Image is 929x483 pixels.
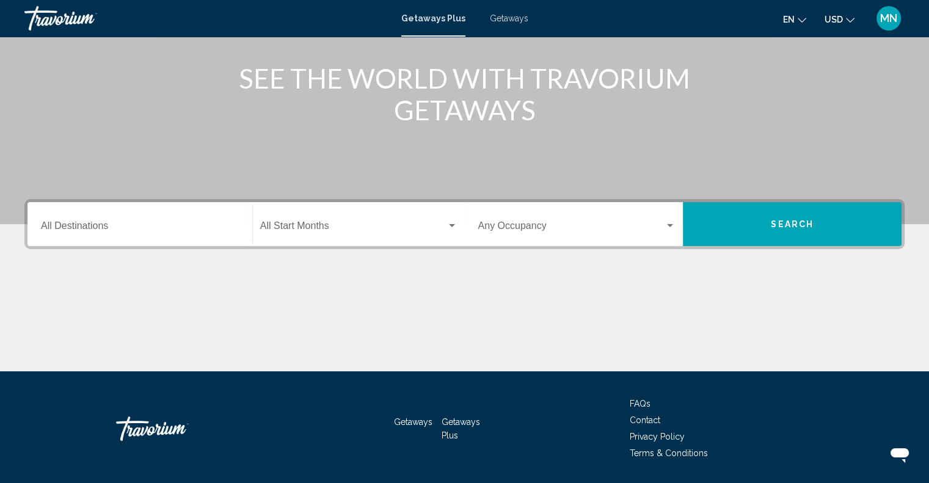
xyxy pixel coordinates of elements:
h1: SEE THE WORLD WITH TRAVORIUM GETAWAYS [236,62,694,126]
button: Change language [783,10,806,28]
a: Travorium [116,410,238,447]
a: Getaways Plus [401,13,465,23]
button: Change currency [825,10,854,28]
span: MN [880,12,897,24]
span: en [783,15,795,24]
a: FAQs [630,399,650,409]
a: Terms & Conditions [630,448,708,458]
a: Getaways [490,13,528,23]
button: Search [683,202,902,246]
span: Search [771,220,814,230]
a: Travorium [24,6,389,31]
a: Getaways [394,417,432,427]
div: Search widget [27,202,902,246]
a: Getaways Plus [442,417,480,440]
span: USD [825,15,843,24]
button: User Menu [873,5,905,31]
a: Contact [630,415,660,425]
a: Privacy Policy [630,432,685,441]
iframe: Button to launch messaging window [880,434,919,473]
